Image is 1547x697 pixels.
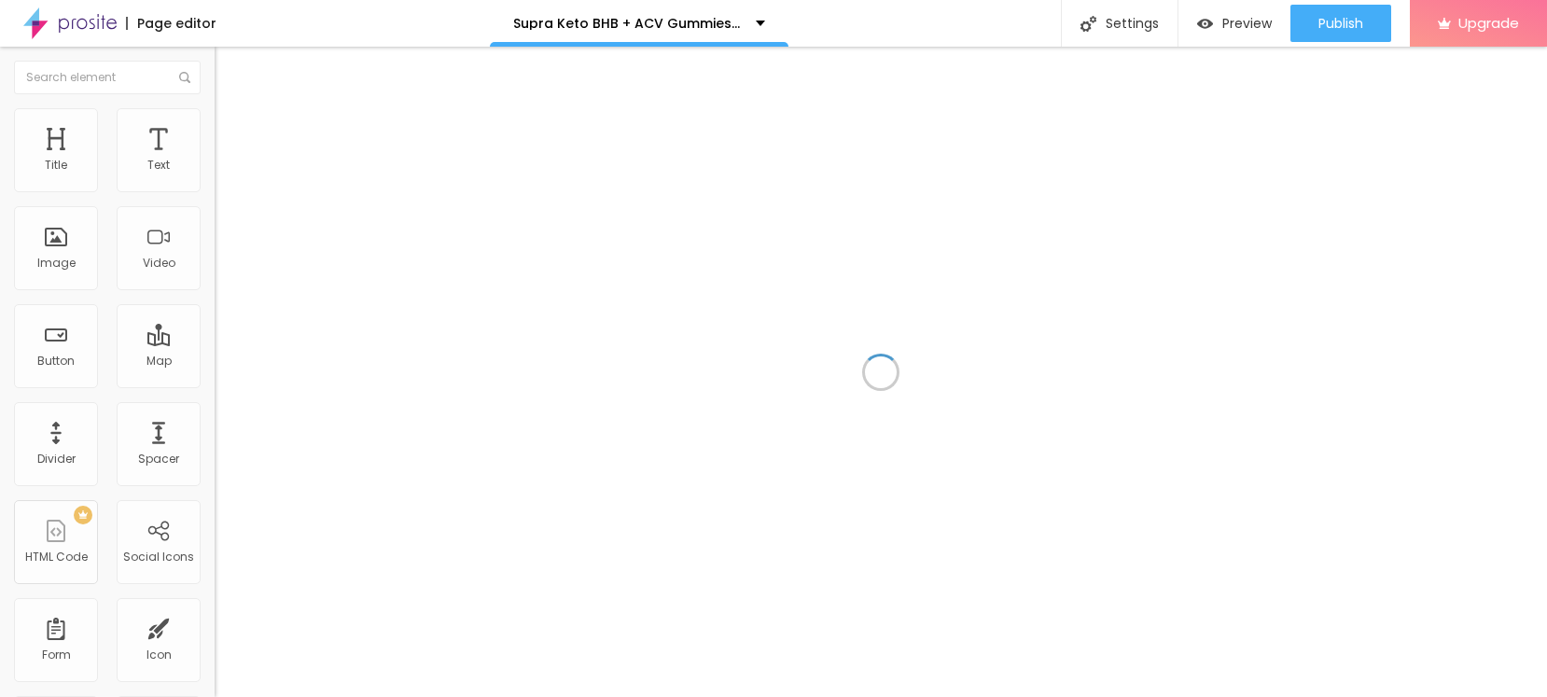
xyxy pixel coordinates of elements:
div: Page editor [126,17,216,30]
div: Spacer [138,453,179,466]
button: Publish [1290,5,1391,42]
button: Preview [1178,5,1290,42]
span: Upgrade [1458,15,1519,31]
img: Icone [1080,16,1096,32]
div: Icon [146,648,172,662]
span: Publish [1318,16,1363,31]
div: Text [147,159,170,172]
p: Supra Keto BHB + ACV Gummies [GEOGRAPHIC_DATA] [513,17,742,30]
div: Form [42,648,71,662]
div: HTML Code [25,551,88,564]
input: Search element [14,61,201,94]
div: Map [146,355,172,368]
img: view-1.svg [1197,16,1213,32]
div: Image [37,257,76,270]
span: Preview [1222,16,1272,31]
div: Social Icons [123,551,194,564]
div: Title [45,159,67,172]
div: Divider [37,453,76,466]
div: Video [143,257,175,270]
img: Icone [179,72,190,83]
div: Button [37,355,75,368]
